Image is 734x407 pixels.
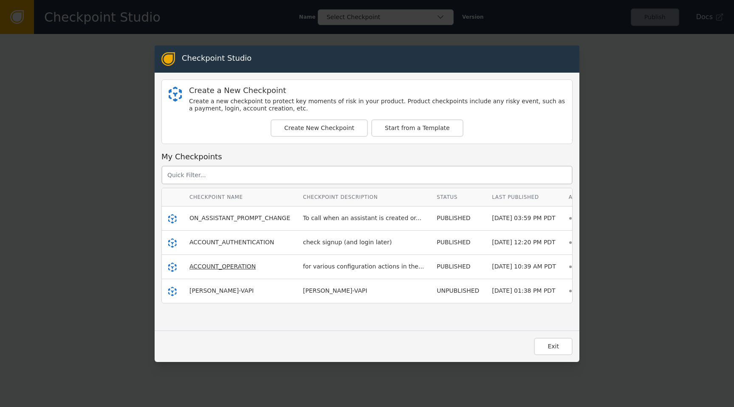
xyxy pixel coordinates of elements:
[437,238,479,247] div: PUBLISHED
[182,52,251,66] div: Checkpoint Studio
[303,214,421,223] div: To call when an assistant is created or...
[492,286,556,295] div: [DATE] 01:38 PM PDT
[562,188,600,206] th: Actions
[486,188,562,206] th: Last Published
[271,119,368,137] button: Create New Checkpoint
[189,98,565,113] div: Create a new checkpoint to protect key moments of risk in your product. Product checkpoints inclu...
[303,287,367,294] span: [PERSON_NAME]-VAPI
[492,262,556,271] div: [DATE] 10:39 AM PDT
[492,238,556,247] div: [DATE] 12:20 PM PDT
[189,263,256,270] span: ACCOUNT_OPERATION
[437,286,479,295] div: UNPUBLISHED
[183,188,296,206] th: Checkpoint Name
[189,287,254,294] span: [PERSON_NAME]-VAPI
[296,188,430,206] th: Checkpoint Description
[437,214,479,223] div: PUBLISHED
[161,166,573,184] input: Quick Filter...
[189,87,565,94] div: Create a New Checkpoint
[161,151,573,162] div: My Checkpoints
[303,239,392,246] span: check signup (and login later)
[534,338,573,355] button: Exit
[189,215,290,221] span: ON_ASSISTANT_PROMPT_CHANGE
[492,214,556,223] div: [DATE] 03:59 PM PDT
[371,119,463,137] button: Start from a Template
[430,188,486,206] th: Status
[437,262,479,271] div: PUBLISHED
[303,262,424,271] div: for various configuration actions in the...
[189,239,274,246] span: ACCOUNT_AUTHENTICATION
